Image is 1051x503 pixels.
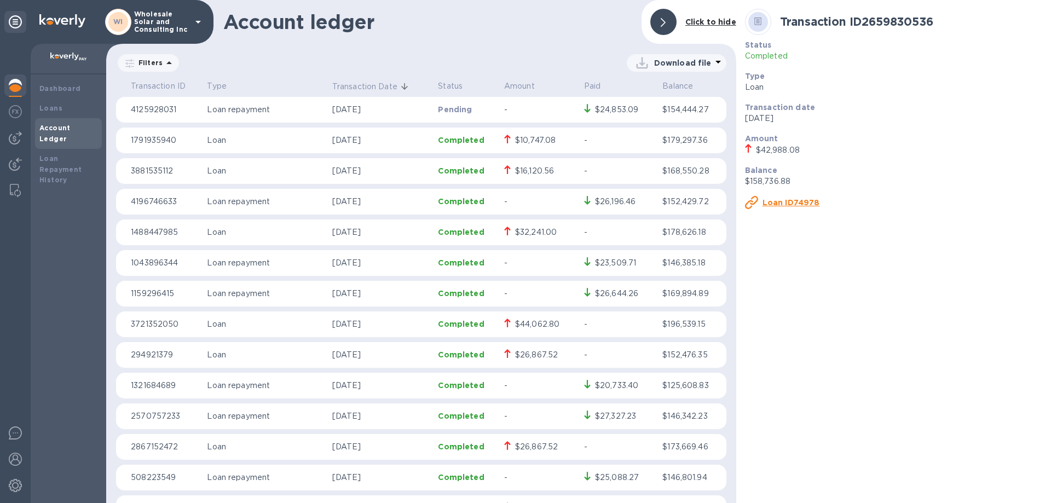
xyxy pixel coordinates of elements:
[438,380,495,391] p: Completed
[332,288,430,299] p: [DATE]
[438,135,495,146] p: Completed
[332,165,430,177] p: [DATE]
[515,165,554,177] div: $16,120.56
[584,227,654,238] p: -
[113,18,123,26] b: WI
[332,380,430,391] p: [DATE]
[39,104,62,112] b: Loans
[438,80,495,92] p: Status
[332,257,430,269] p: [DATE]
[131,411,198,422] p: 2570757233
[438,441,495,452] p: Completed
[662,257,721,269] p: $146,385.18
[438,411,495,421] p: Completed
[438,196,495,207] p: Completed
[438,257,495,268] p: Completed
[332,81,397,92] p: Transaction Date
[438,288,495,299] p: Completed
[504,288,575,299] p: -
[745,134,778,143] b: Amount
[662,227,721,238] p: $178,626.18
[131,80,198,92] p: Transaction ID
[39,154,82,184] b: Loan Repayment History
[131,227,198,238] p: 1488447985
[662,411,721,422] p: $146,342.23
[745,41,772,49] b: Status
[332,319,430,330] p: [DATE]
[332,227,430,238] p: [DATE]
[584,165,654,177] p: -
[438,349,495,360] p: Completed
[662,165,721,177] p: $168,550.28
[504,196,575,207] p: -
[584,349,654,361] p: -
[504,472,575,483] p: -
[332,104,430,115] p: [DATE]
[223,10,633,33] h1: Account ledger
[9,105,22,118] img: Foreign exchange
[745,72,765,80] b: Type
[39,84,81,92] b: Dashboard
[745,50,1042,62] p: Completed
[438,165,495,176] p: Completed
[207,472,323,483] p: Loan repayment
[745,166,777,175] b: Balance
[131,349,198,361] p: 294921379
[584,135,654,146] p: -
[595,380,638,391] div: $20,733.40
[595,411,636,422] div: $27,327.23
[515,227,557,238] div: $32,241.00
[504,104,575,115] p: -
[4,11,26,33] div: Unpin categories
[662,288,721,299] p: $169,894.89
[207,319,323,330] p: Loan
[763,198,820,207] u: Loan ID74978
[207,380,323,391] p: Loan repayment
[662,349,721,361] p: $152,476.35
[207,441,323,453] p: Loan
[584,80,654,92] p: Paid
[207,411,323,422] p: Loan repayment
[438,319,495,329] p: Completed
[207,196,323,207] p: Loan repayment
[584,319,654,330] p: -
[207,135,323,146] p: Loan
[332,135,430,146] p: [DATE]
[595,472,639,483] div: $25,088.27
[504,80,575,92] p: Amount
[504,380,575,391] p: -
[662,135,721,146] p: $179,297.36
[595,196,636,207] div: $26,196.46
[207,227,323,238] p: Loan
[662,472,721,483] p: $146,801.94
[515,135,556,146] div: $10,747.08
[595,288,638,299] div: $26,644.26
[134,58,163,67] p: Filters
[662,196,721,207] p: $152,429.72
[745,113,1042,124] p: [DATE]
[39,124,71,143] b: Account Ledger
[584,441,654,453] p: -
[745,103,815,112] b: Transaction date
[438,227,495,238] p: Completed
[438,472,495,483] p: Completed
[654,57,712,68] p: Download file
[515,441,558,453] div: $26,867.52
[595,257,636,269] div: $23,509.71
[332,196,430,207] p: [DATE]
[438,104,495,115] p: Pending
[131,472,198,483] p: 508223549
[134,10,189,33] p: Wholesale Solar and Consulting Inc
[662,380,721,391] p: $125,608.83
[332,81,412,92] span: Transaction Date
[780,15,933,28] b: Transaction ID 2659830536
[131,257,198,269] p: 1043896344
[131,196,198,207] p: 4196746633
[756,144,800,156] div: $42,988.08
[332,472,430,483] p: [DATE]
[745,176,1042,187] p: $158,736.88
[515,349,558,361] div: $26,867.52
[745,82,1042,93] p: Loan
[332,441,430,453] p: [DATE]
[504,257,575,269] p: -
